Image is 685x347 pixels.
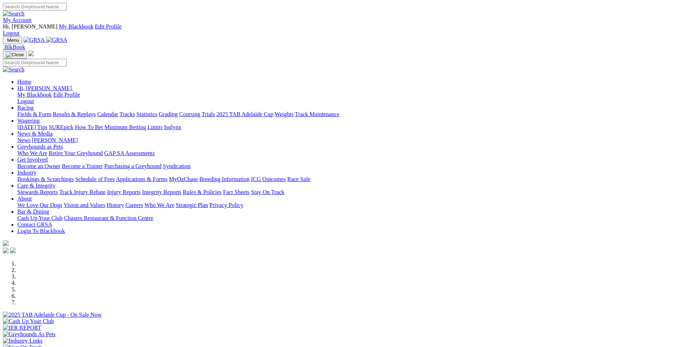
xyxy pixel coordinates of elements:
a: Coursing [179,111,200,117]
a: GAP SA Assessments [104,150,155,156]
a: BlkBook [3,44,25,50]
a: Trials [201,111,215,117]
div: Hi, [PERSON_NAME] [17,92,682,105]
img: twitter.svg [10,247,16,253]
a: Strategic Plan [176,202,208,208]
a: Privacy Policy [209,202,243,208]
img: Search [3,66,25,73]
button: Toggle navigation [3,51,27,59]
a: Grading [159,111,178,117]
input: Search [3,3,67,10]
a: Become a Trainer [62,163,103,169]
a: Race Safe [287,176,310,182]
a: About [17,196,32,202]
div: Get Involved [17,163,682,170]
img: logo-grsa-white.png [28,50,34,56]
a: Vision and Values [64,202,105,208]
img: facebook.svg [3,247,9,253]
a: Who We Are [17,150,47,156]
a: Racing [17,105,34,111]
a: 2025 TAB Adelaide Cup [216,111,273,117]
a: My Blackbook [59,23,94,30]
a: Home [17,79,31,85]
img: Search [3,10,25,17]
a: Stay On Track [251,189,284,195]
div: My Account [3,23,682,36]
span: Hi, [PERSON_NAME] [17,85,72,91]
a: Fact Sheets [223,189,250,195]
a: Breeding Information [199,176,250,182]
a: Track Injury Rebate [59,189,105,195]
a: Bar & Dining [17,208,49,215]
a: Industry [17,170,36,176]
img: GRSA [46,37,68,43]
a: Greyhounds as Pets [17,144,63,150]
img: logo-grsa-white.png [3,240,9,246]
a: Statistics [136,111,157,117]
input: Search [3,59,67,66]
img: Close [6,52,24,58]
div: Wagering [17,124,682,131]
a: News [17,137,30,143]
a: Careers [125,202,143,208]
span: Menu [7,38,19,43]
a: Contact GRSA [17,221,52,228]
a: Isolynx [164,124,181,130]
a: Become an Owner [17,163,60,169]
a: My Account [3,17,32,23]
div: Racing [17,111,682,118]
a: How To Bet [75,124,103,130]
div: About [17,202,682,208]
a: Care & Integrity [17,183,56,189]
a: Applications & Forms [116,176,168,182]
a: SUREpick [49,124,73,130]
img: Greyhounds As Pets [3,331,56,338]
a: Minimum Betting Limits [104,124,162,130]
a: Syndication [163,163,190,169]
img: 2025 TAB Adelaide Cup - On Sale Now [3,312,102,318]
a: Bookings & Scratchings [17,176,74,182]
a: Hi, [PERSON_NAME] [17,85,73,91]
a: Rules & Policies [183,189,222,195]
a: Integrity Reports [142,189,181,195]
a: Track Maintenance [295,111,339,117]
a: Schedule of Fees [75,176,114,182]
a: Logout [3,30,19,36]
a: Weights [275,111,294,117]
a: My Blackbook [17,92,52,98]
img: Cash Up Your Club [3,318,54,325]
a: Fields & Form [17,111,51,117]
div: Bar & Dining [17,215,682,221]
div: Greyhounds as Pets [17,150,682,157]
div: Care & Integrity [17,189,682,196]
a: Edit Profile [95,23,122,30]
button: Toggle navigation [3,36,22,44]
span: BlkBook [4,44,25,50]
a: ICG Outcomes [251,176,286,182]
a: Wagering [17,118,40,124]
img: GRSA [23,37,45,43]
div: Industry [17,176,682,183]
a: Stewards Reports [17,189,58,195]
a: Purchasing a Greyhound [104,163,161,169]
a: MyOzChase [169,176,198,182]
a: Who We Are [144,202,174,208]
a: Edit Profile [53,92,80,98]
a: [PERSON_NAME] [32,137,78,143]
a: Calendar [97,111,118,117]
img: Industry Links [3,338,43,344]
a: We Love Our Dogs [17,202,62,208]
a: Retire Your Greyhound [49,150,103,156]
span: Hi, [PERSON_NAME] [3,23,57,30]
a: Get Involved [17,157,48,163]
a: Injury Reports [107,189,140,195]
a: Results & Replays [53,111,96,117]
div: News & Media [17,137,682,144]
img: IER REPORT [3,325,41,331]
a: Logout [17,98,34,104]
a: Login To Blackbook [17,228,65,234]
a: [DATE] Tips [17,124,47,130]
a: History [107,202,124,208]
a: Cash Up Your Club [17,215,62,221]
a: Chasers Restaurant & Function Centre [64,215,153,221]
